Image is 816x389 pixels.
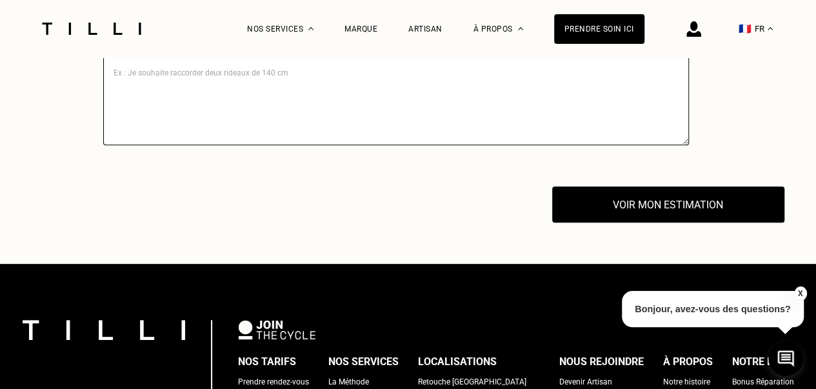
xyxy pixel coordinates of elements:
[554,14,644,44] a: Prendre soin ici
[418,352,497,372] div: Localisations
[408,25,443,34] a: Artisan
[793,286,806,301] button: X
[732,375,794,388] a: Bonus Réparation
[238,352,296,372] div: Nos tarifs
[238,320,315,339] img: logo Join The Cycle
[622,291,804,327] p: Bonjour, avez-vous des questions?
[238,375,309,388] a: Prendre rendez-vous
[686,21,701,37] img: icône connexion
[552,186,784,223] button: Voir mon estimation
[518,27,523,30] img: Menu déroulant à propos
[328,352,399,372] div: Nos services
[308,27,313,30] img: Menu déroulant
[344,25,377,34] a: Marque
[328,375,369,388] a: La Méthode
[559,375,612,388] a: Devenir Artisan
[732,352,793,372] div: Notre blog
[23,320,185,340] img: logo Tilli
[768,27,773,30] img: menu déroulant
[559,352,644,372] div: Nous rejoindre
[739,23,751,35] span: 🇫🇷
[418,375,526,388] a: Retouche [GEOGRAPHIC_DATA]
[663,352,713,372] div: À propos
[37,23,146,35] img: Logo du service de couturière Tilli
[663,375,710,388] a: Notre histoire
